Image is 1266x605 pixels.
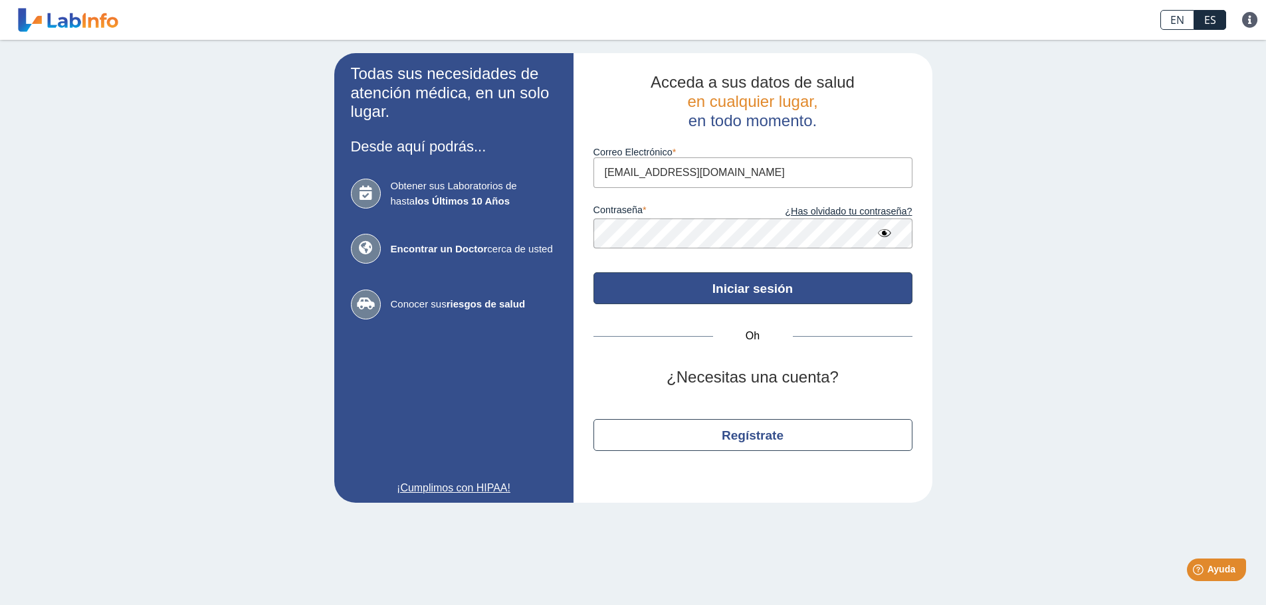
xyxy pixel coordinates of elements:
font: ES [1204,13,1216,27]
font: Desde aquí podrás... [351,138,486,155]
button: Iniciar sesión [593,272,912,304]
font: Encontrar un Doctor [391,243,488,254]
font: en todo momento. [688,112,817,130]
font: los Últimos 10 Años [415,195,510,207]
font: ¿Has olvidado tu contraseña? [785,206,912,216]
font: Conocer sus [391,298,447,309]
font: Correo Electrónico [593,147,673,157]
font: contraseña [593,205,643,215]
font: Acceda a sus datos de salud [651,73,855,91]
font: ¿Necesitas una cuenta? [667,368,839,386]
font: en cualquier lugar, [687,92,817,110]
font: Iniciar sesión [712,282,793,296]
button: Regístrate [593,419,912,451]
font: ¡Cumplimos con HIPAA! [397,482,510,493]
font: riesgos de salud [447,298,525,309]
font: Oh [746,330,760,341]
font: EN [1170,13,1184,27]
a: ¿Has olvidado tu contraseña? [753,205,912,219]
font: cerca de usted [487,243,552,254]
font: Obtener sus Laboratorios de hasta [391,180,517,207]
font: Todas sus necesidades de atención médica, en un solo lugar. [351,64,550,121]
font: Regístrate [722,428,784,442]
iframe: Lanzador de widgets de ayuda [1148,553,1251,590]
